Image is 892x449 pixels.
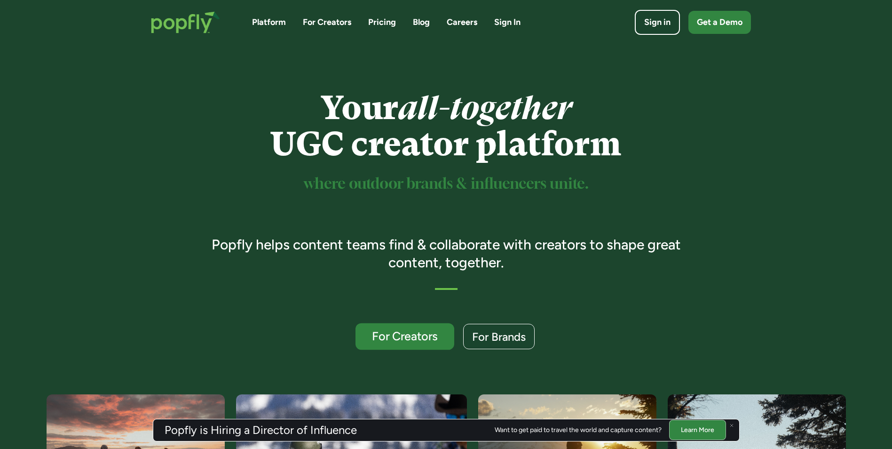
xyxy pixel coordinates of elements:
[252,16,286,28] a: Platform
[304,177,589,192] sup: where outdoor brands & influencers unite.
[635,10,680,35] a: Sign in
[447,16,477,28] a: Careers
[413,16,430,28] a: Blog
[368,16,396,28] a: Pricing
[165,425,357,436] h3: Popfly is Hiring a Director of Influence
[398,89,572,127] em: all-together
[198,236,694,271] h3: Popfly helps content teams find & collaborate with creators to shape great content, together.
[142,2,229,43] a: home
[494,16,521,28] a: Sign In
[303,16,351,28] a: For Creators
[669,420,726,440] a: Learn More
[198,90,694,162] h1: Your UGC creator platform
[463,324,535,349] a: For Brands
[495,426,662,434] div: Want to get paid to travel the world and capture content?
[472,331,526,343] div: For Brands
[697,16,742,28] div: Get a Demo
[364,330,445,343] div: For Creators
[644,16,671,28] div: Sign in
[355,323,454,350] a: For Creators
[688,11,751,34] a: Get a Demo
